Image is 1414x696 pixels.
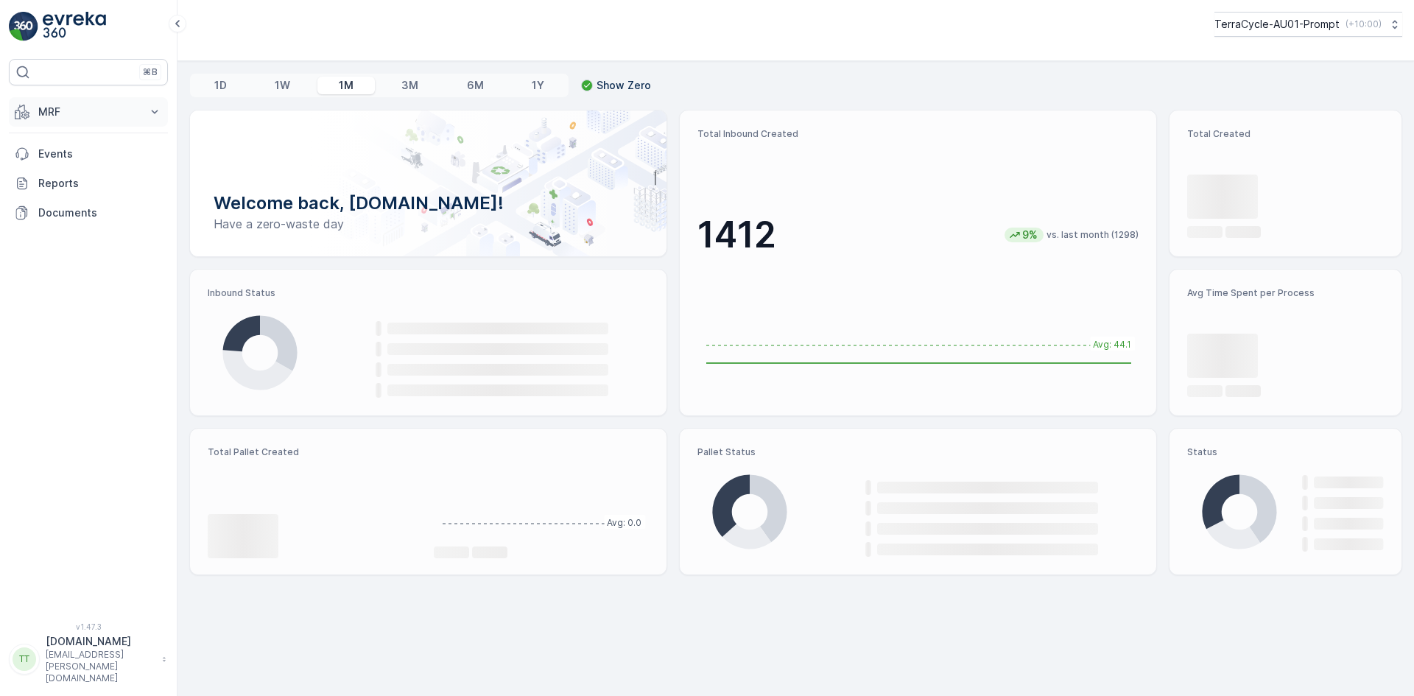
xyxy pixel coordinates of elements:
button: TerraCycle-AU01-Prompt(+10:00) [1214,12,1402,37]
p: Show Zero [597,78,651,93]
a: Documents [9,198,168,228]
p: 3M [401,78,418,93]
p: Total Pallet Created [208,446,422,458]
p: 1Y [532,78,544,93]
p: 1D [214,78,227,93]
p: vs. last month (1298) [1047,229,1139,241]
p: Avg Time Spent per Process [1187,287,1384,299]
p: MRF [38,105,138,119]
span: v 1.47.3 [9,622,168,631]
p: ( +10:00 ) [1346,18,1382,30]
p: Status [1187,446,1384,458]
img: logo_light-DOdMpM7g.png [43,12,106,41]
p: ⌘B [143,66,158,78]
p: Reports [38,176,162,191]
p: [DOMAIN_NAME] [46,634,155,649]
p: Pallet Status [697,446,1139,458]
p: Documents [38,205,162,220]
p: Inbound Status [208,287,649,299]
p: Total Inbound Created [697,128,1139,140]
div: TT [13,647,36,671]
p: Have a zero-waste day [214,215,643,233]
p: 1412 [697,213,776,257]
p: [EMAIL_ADDRESS][PERSON_NAME][DOMAIN_NAME] [46,649,155,684]
button: TT[DOMAIN_NAME][EMAIL_ADDRESS][PERSON_NAME][DOMAIN_NAME] [9,634,168,684]
a: Events [9,139,168,169]
button: MRF [9,97,168,127]
p: Events [38,147,162,161]
img: logo [9,12,38,41]
p: TerraCycle-AU01-Prompt [1214,17,1340,32]
p: 1M [339,78,353,93]
p: 6M [467,78,484,93]
p: 1W [275,78,290,93]
a: Reports [9,169,168,198]
p: Total Created [1187,128,1384,140]
p: 9% [1021,228,1039,242]
p: Welcome back, [DOMAIN_NAME]! [214,191,643,215]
